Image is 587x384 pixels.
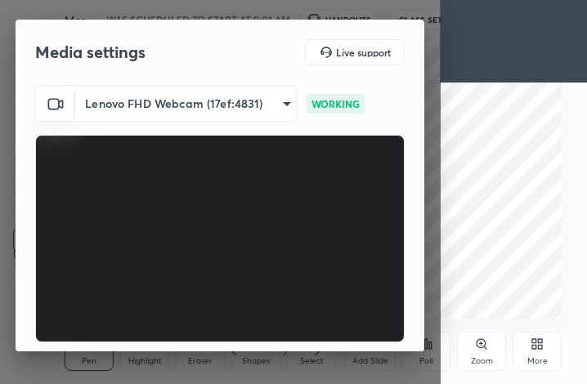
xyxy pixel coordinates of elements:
div: Zoom [471,357,493,365]
h5: Live support [336,47,391,57]
div: More [527,357,548,365]
h2: Media settings [35,42,146,63]
p: WORKING [311,96,360,111]
div: Lenovo FHD Webcam (17ef:4831) [75,85,297,122]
